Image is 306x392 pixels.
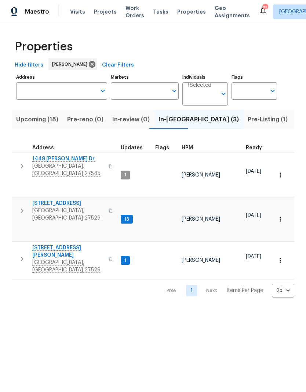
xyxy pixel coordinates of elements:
[102,61,134,70] span: Clear Filters
[226,287,263,294] p: Items Per Page
[246,145,269,150] div: Earliest renovation start date (first business day after COE or Checkout)
[272,281,294,300] div: 25
[182,217,220,222] span: [PERSON_NAME]
[121,257,129,264] span: 1
[160,284,294,297] nav: Pagination Navigation
[52,61,90,68] span: [PERSON_NAME]
[182,75,228,79] label: Individuals
[12,58,46,72] button: Hide filters
[99,58,137,72] button: Clear Filters
[159,114,239,125] span: In-[GEOGRAPHIC_DATA] (3)
[111,75,179,79] label: Markets
[246,169,261,174] span: [DATE]
[232,75,277,79] label: Flags
[186,285,197,296] a: Goto page 1
[98,86,108,96] button: Open
[70,8,85,15] span: Visits
[94,8,117,15] span: Projects
[32,207,104,222] span: [GEOGRAPHIC_DATA], [GEOGRAPHIC_DATA] 27529
[246,145,262,150] span: Ready
[215,4,250,19] span: Geo Assignments
[25,8,49,15] span: Maestro
[218,89,229,99] button: Open
[248,114,288,125] span: Pre-Listing (1)
[32,200,104,207] span: [STREET_ADDRESS]
[121,216,132,222] span: 13
[15,61,43,70] span: Hide filters
[246,213,261,218] span: [DATE]
[246,254,261,259] span: [DATE]
[182,172,220,178] span: [PERSON_NAME]
[262,4,267,12] div: 72
[121,172,129,178] span: 1
[155,145,169,150] span: Flags
[182,145,193,150] span: HPM
[267,86,278,96] button: Open
[153,9,168,14] span: Tasks
[15,43,73,50] span: Properties
[121,145,143,150] span: Updates
[67,114,103,125] span: Pre-reno (0)
[182,258,220,263] span: [PERSON_NAME]
[125,4,144,19] span: Work Orders
[169,86,179,96] button: Open
[16,75,107,79] label: Address
[177,8,206,15] span: Properties
[16,114,58,125] span: Upcoming (18)
[32,145,54,150] span: Address
[112,114,150,125] span: In-review (0)
[187,82,211,89] span: 1 Selected
[48,58,97,70] div: [PERSON_NAME]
